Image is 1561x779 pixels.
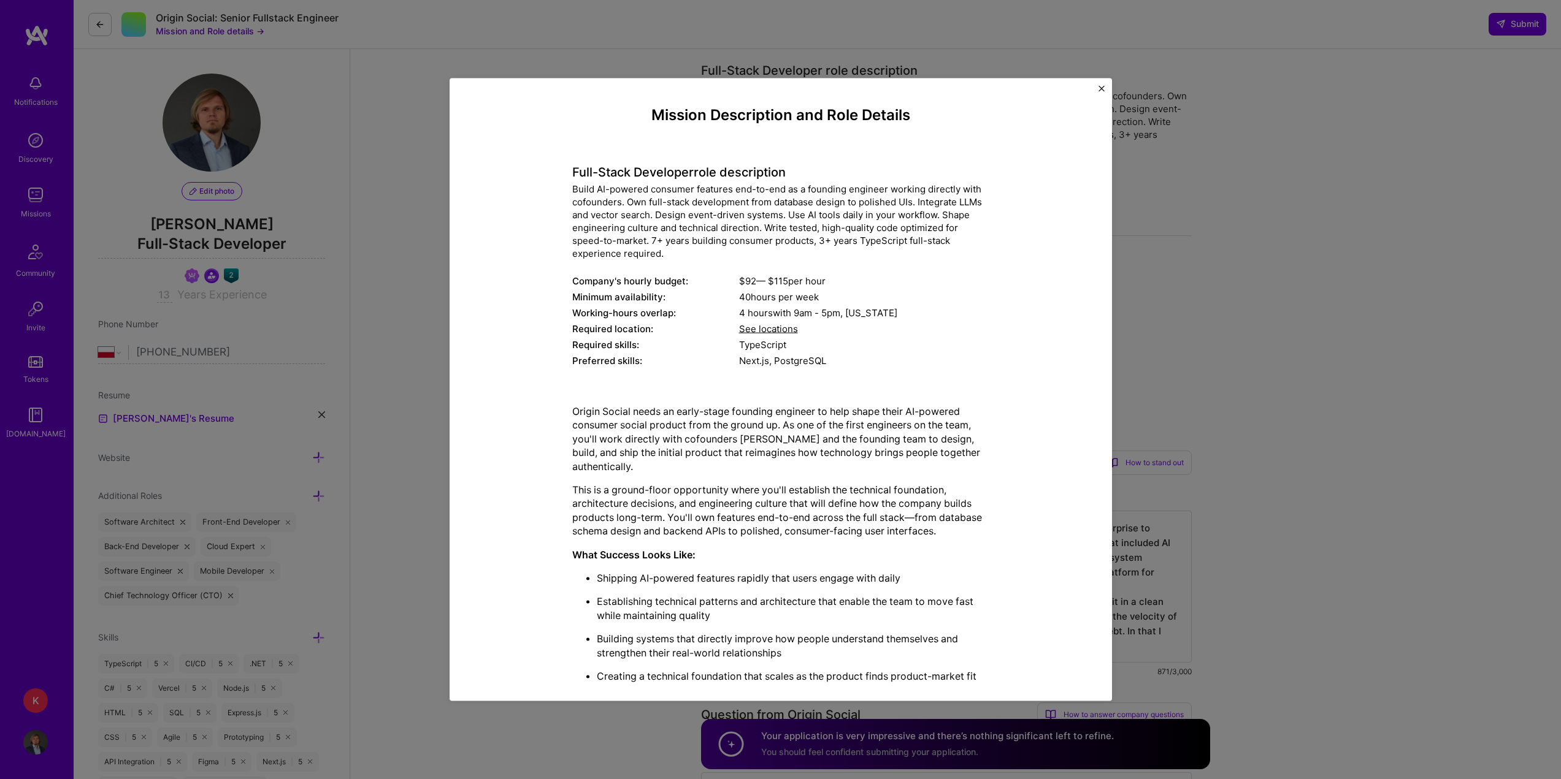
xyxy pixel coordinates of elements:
div: Preferred skills: [572,354,739,367]
button: Close [1099,85,1105,98]
div: Next.js, PostgreSQL [739,354,989,367]
h4: Full-Stack Developer role description [572,164,989,179]
p: Building systems that directly improve how people understand themselves and strengthen their real... [597,632,989,659]
p: Creating a technical foundation that scales as the product finds product-market fit [597,669,989,683]
span: See locations [739,322,798,334]
div: Required skills: [572,338,739,351]
span: 9am - 5pm , [791,306,845,318]
div: TypeScript [739,338,989,351]
p: Origin Social needs an early-stage founding engineer to help shape their AI-powered consumer soci... [572,404,989,473]
div: Company's hourly budget: [572,274,739,287]
p: Establishing technical patterns and architecture that enable the team to move fast while maintain... [597,595,989,622]
div: Required location: [572,322,739,335]
p: This is a ground-floor opportunity where you'll establish the technical foundation, architecture ... [572,483,989,538]
div: Working-hours overlap: [572,306,739,319]
h4: Mission Description and Role Details [572,106,989,124]
div: Minimum availability: [572,290,739,303]
div: 4 hours with [US_STATE] [739,306,989,319]
div: 40 hours per week [739,290,989,303]
div: Build AI-powered consumer features end-to-end as a founding engineer working directly with cofoun... [572,182,989,259]
div: $ 92 — $ 115 per hour [739,274,989,287]
strong: What Success Looks Like: [572,548,696,560]
p: Shipping AI-powered features rapidly that users engage with daily [597,571,989,585]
